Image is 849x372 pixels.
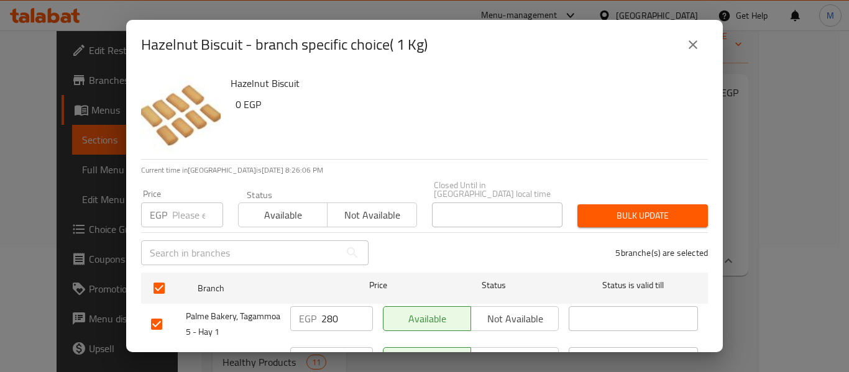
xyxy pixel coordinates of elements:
[244,206,323,224] span: Available
[198,281,327,296] span: Branch
[429,278,559,293] span: Status
[577,204,708,227] button: Bulk update
[172,202,223,227] input: Please enter price
[476,351,554,369] span: Not available
[321,347,373,372] input: Please enter price
[333,206,411,224] span: Not available
[327,202,416,227] button: Not available
[141,75,221,154] img: Hazelnut Biscuit
[141,240,340,265] input: Search in branches
[383,347,471,372] button: Available
[587,208,698,224] span: Bulk update
[186,309,280,340] span: Palme Bakery, Tagammoa 5 - Hay 1
[678,30,708,60] button: close
[615,247,708,259] p: 5 branche(s) are selected
[337,278,420,293] span: Price
[388,351,466,369] span: Available
[299,311,316,326] p: EGP
[476,310,554,328] span: Not available
[141,165,708,176] p: Current time in [GEOGRAPHIC_DATA] is [DATE] 8:26:06 PM
[321,306,373,331] input: Please enter price
[299,352,316,367] p: EGP
[388,310,466,328] span: Available
[569,278,698,293] span: Status is valid till
[231,75,698,92] h6: Hazelnut Biscuit
[141,35,428,55] h2: Hazelnut Biscuit - branch specific choice( 1 Kg)
[383,306,471,331] button: Available
[238,202,328,227] button: Available
[150,207,167,222] p: EGP
[470,347,559,372] button: Not available
[236,96,698,113] h6: 0 EGP
[470,306,559,331] button: Not available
